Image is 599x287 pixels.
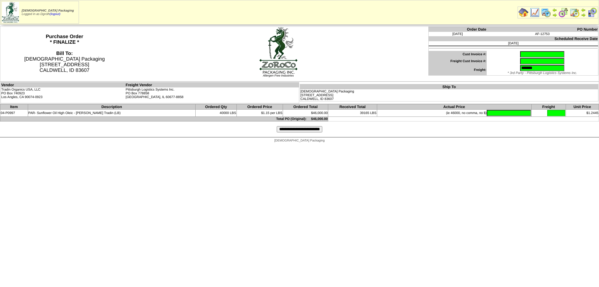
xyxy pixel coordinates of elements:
[428,36,598,41] th: Scheduled Receive Date
[552,12,557,17] img: arrowright.gif
[487,27,598,32] th: PO Number
[196,110,236,117] td: 40000 LBS
[552,7,557,12] img: arrowleft.gif
[377,104,531,110] th: Actual Price
[558,7,568,17] img: calendarblend.gif
[0,104,28,110] th: Item
[263,74,294,77] span: Allergen Free Industries
[428,58,486,65] td: Freight Cust Invoice #:
[24,51,105,73] span: [DEMOGRAPHIC_DATA] Packaging [STREET_ADDRESS] CALDWELL, ID 83607
[236,104,283,110] th: Ordered Price
[428,41,598,46] td: [DATE]
[328,110,377,117] td: 39165 LBS
[28,104,196,110] th: Description
[236,110,283,117] td: $1.15 per LBS
[581,12,586,17] img: arrowright.gif
[56,51,73,56] strong: Bill To:
[581,7,586,12] img: arrowleft.gif
[300,89,598,101] td: [DEMOGRAPHIC_DATA] Packaging [STREET_ADDRESS] CALDWELL, ID 83607
[508,71,577,75] span: * 3rd Party - Pittsburgh Logistics Systems Inc.
[428,65,486,76] td: Freight:
[283,110,328,117] td: $46,000.00
[328,104,377,110] th: Received Total
[28,110,196,117] td: PAR- Sunflower Oil High Oleic - [PERSON_NAME] Tradin (LB)
[532,104,566,110] th: Freight
[566,110,599,117] td: $1.2445
[428,32,486,36] td: [DATE]
[125,87,299,103] td: Pittsburgh Logistics Systems Inc. PO Box 778858 [GEOGRAPHIC_DATA], IL 60677-8858
[22,9,74,12] span: [DEMOGRAPHIC_DATA] Packaging
[428,51,486,58] td: Cust Invoice #:
[377,110,531,117] td: (ie 46000, no comma, no $)
[283,104,328,110] th: Ordered Total
[541,7,551,17] img: calendarprod.gif
[50,12,61,16] a: (logout)
[587,7,597,17] img: calendarcustomer.gif
[0,26,129,82] th: Purchase Order * FINALIZE *
[1,82,125,88] th: Vendor
[428,27,486,32] th: Order Date
[1,87,125,103] td: Tradin Organics USA, LLC PO Box 740923 Los Angles, CA 90074-0923
[0,110,28,117] td: 04-P0997
[274,139,324,142] span: [DEMOGRAPHIC_DATA] Packaging
[22,9,74,16] span: Logged in as Dgroth
[519,7,528,17] img: home.gif
[125,82,299,88] th: Freight Vendor
[487,32,598,36] td: AF-12753
[259,27,298,74] img: logoBig.jpg
[300,84,598,90] th: Ship To
[0,117,328,121] td: Total PO (Original): $46,000.00
[196,104,236,110] th: Ordered Qty
[566,104,599,110] th: Unit Price
[530,7,540,17] img: line_graph.gif
[2,2,19,23] img: zoroco-logo-small.webp
[570,7,580,17] img: calendarinout.gif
